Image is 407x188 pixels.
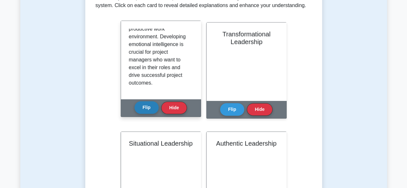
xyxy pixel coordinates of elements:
h2: Transformational Leadership [214,30,279,46]
button: Flip [134,101,159,114]
button: Hide [247,103,273,116]
button: Flip [220,103,244,116]
h2: Authentic Leadership [214,139,279,147]
button: Hide [161,102,187,114]
h2: Situational Leadership [129,139,193,147]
